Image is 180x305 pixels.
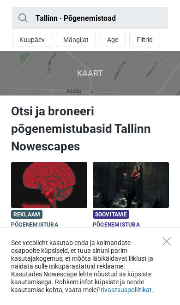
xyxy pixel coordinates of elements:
a: Privaatsuspoliitikat [96,286,152,293]
img: Paranoia [11,162,87,208]
button: Filtrid [129,33,160,47]
h1: Otsi ja broneeri põgenemistubasid Tallinn Nowescapes [11,102,169,155]
a: Paranoia Reklaam Põgenemistuba [MEDICAL_DATA] Alates €13 inimese kohta [11,162,87,251]
button: Mängijat [56,33,96,47]
button: Kuupäev [12,33,52,47]
button: Age [100,33,126,47]
button: Close [162,237,171,245]
img: Lastekodu Saladus [93,162,169,208]
input: proovi “Tallinn” [12,7,168,29]
span: Reklaam [11,210,42,219]
span: Soovitame [93,210,129,219]
a: Lastekodu Saladus Soovitame Põgenemistuba Lastekodu Saladus Alates €22 inimese kohta Star4.9 (28) [93,162,169,259]
span: Põgenemistuba [93,221,140,228]
span: Põgenemistuba [11,221,58,228]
